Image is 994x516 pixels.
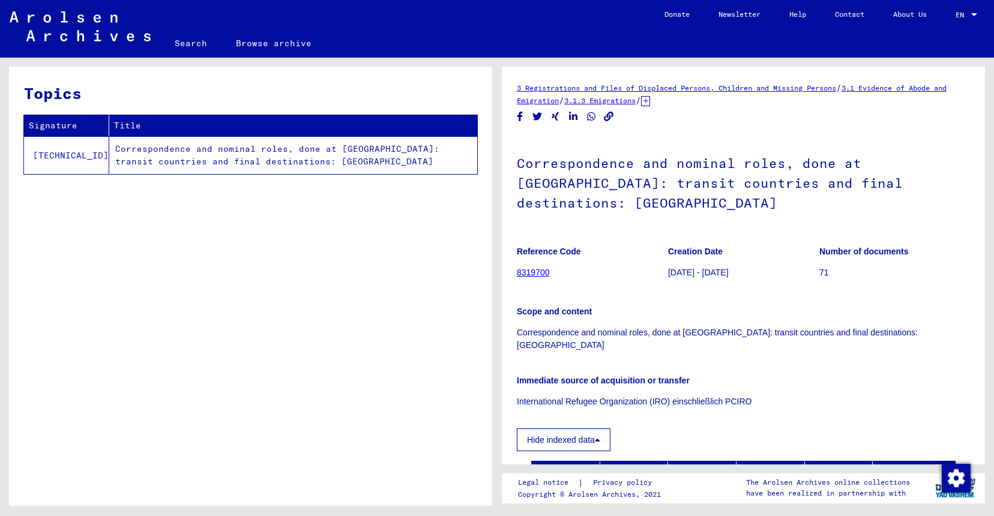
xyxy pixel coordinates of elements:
[160,29,221,58] a: Search
[567,109,580,124] button: Share on LinkedIn
[517,83,836,92] a: 3 Registrations and Files of Displaced Persons, Children and Missing Persons
[736,461,805,495] mat-header-cell: Place of Birth
[24,136,109,174] td: [TECHNICAL_ID]
[549,109,562,124] button: Share on Xing
[517,376,690,385] b: Immediate source of acquisition or transfer
[933,473,978,503] img: yv_logo.png
[517,136,970,228] h1: Correspondence and nominal roles, done at [GEOGRAPHIC_DATA]: transit countries and final destinat...
[668,461,736,495] mat-header-cell: Maiden Name
[668,266,819,279] p: [DATE] - [DATE]
[603,109,615,124] button: Copy link
[517,307,592,316] b: Scope and content
[836,82,842,93] span: /
[559,95,564,106] span: /
[819,247,909,256] b: Number of documents
[518,489,666,500] p: Copyright © Arolsen Archives, 2021
[746,477,910,488] p: The Arolsen Archives online collections
[517,428,610,451] button: Hide indexed data
[636,95,641,106] span: /
[514,109,526,124] button: Share on Facebook
[583,476,666,489] a: Privacy policy
[532,461,600,495] mat-header-cell: Last Name
[805,461,873,495] mat-header-cell: Date of Birth
[585,109,598,124] button: Share on WhatsApp
[873,461,955,495] mat-header-cell: Prisoner #
[746,488,910,499] p: have been realized in partnership with
[517,395,970,408] p: International Refugee Organization (IRO) einschließlich PCIRO
[819,266,970,279] p: 71
[531,109,544,124] button: Share on Twitter
[600,461,669,495] mat-header-cell: First Name
[221,29,326,58] a: Browse archive
[517,326,970,352] p: Correspondence and nominal roles, done at [GEOGRAPHIC_DATA]: transit countries and final destinat...
[517,268,550,277] a: 8319700
[564,96,636,105] a: 3.1.3 Emigrations
[109,115,477,136] th: Title
[518,476,578,489] a: Legal notice
[10,11,151,41] img: Arolsen_neg.svg
[518,476,666,489] div: |
[109,136,477,174] td: Correspondence and nominal roles, done at [GEOGRAPHIC_DATA]: transit countries and final destinat...
[24,82,477,105] h3: Topics
[956,11,969,19] span: EN
[24,115,109,136] th: Signature
[942,464,971,493] img: Change consent
[668,247,723,256] b: Creation Date
[517,247,581,256] b: Reference Code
